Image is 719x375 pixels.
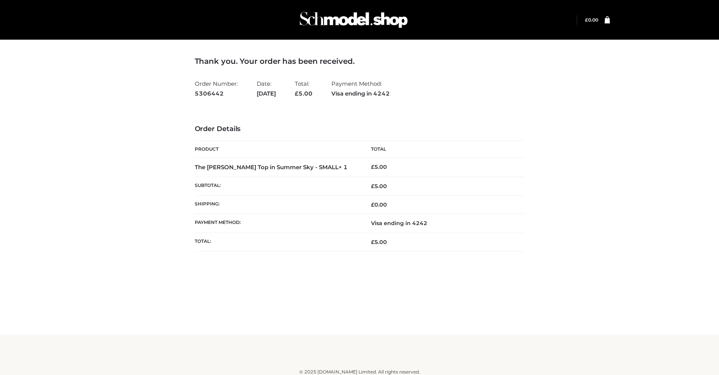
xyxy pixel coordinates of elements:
[195,164,348,171] strong: The [PERSON_NAME] Top in Summer Sky - SMALL
[585,17,598,23] a: £0.00
[295,90,313,97] span: 5.00
[195,196,360,214] th: Shipping:
[195,177,360,195] th: Subtotal:
[257,77,276,100] li: Date:
[195,89,238,99] strong: 5306442
[371,201,374,208] span: £
[195,77,238,100] li: Order Number:
[585,17,598,23] bdi: 0.00
[371,183,374,190] span: £
[195,233,360,251] th: Total:
[339,164,348,171] strong: × 1
[371,239,387,245] span: 5.00
[331,89,390,99] strong: Visa ending in 4242
[371,164,374,170] span: £
[195,141,360,158] th: Product
[360,214,525,233] td: Visa ending in 4242
[371,201,387,208] bdi: 0.00
[195,57,525,66] h3: Thank you. Your order has been received.
[195,214,360,233] th: Payment method:
[295,77,313,100] li: Total:
[295,90,299,97] span: £
[257,89,276,99] strong: [DATE]
[297,5,410,35] img: Schmodel Admin 964
[331,77,390,100] li: Payment Method:
[195,125,525,133] h3: Order Details
[371,239,374,245] span: £
[585,17,588,23] span: £
[360,141,525,158] th: Total
[371,164,387,170] bdi: 5.00
[371,183,387,190] span: 5.00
